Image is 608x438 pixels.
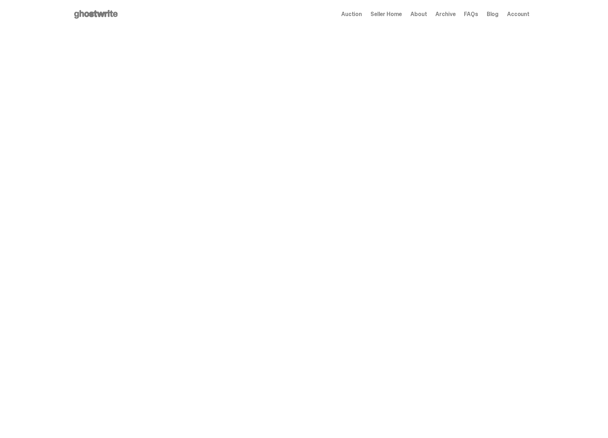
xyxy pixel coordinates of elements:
[341,11,362,17] a: Auction
[507,11,530,17] a: Account
[410,11,427,17] a: About
[487,11,499,17] a: Blog
[371,11,402,17] a: Seller Home
[464,11,478,17] a: FAQs
[435,11,455,17] a: Archive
